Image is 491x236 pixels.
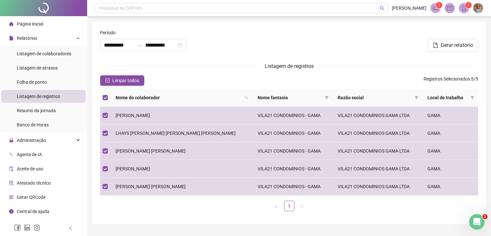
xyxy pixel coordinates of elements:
[392,5,426,12] span: [PERSON_NAME]
[465,2,472,8] sup: 1
[252,142,332,160] td: VILA21 CONDOMINIOS - GAMA
[243,93,250,102] span: search
[422,178,478,196] td: GAMA
[284,201,294,211] li: 1
[284,201,294,211] a: 1
[427,94,468,101] span: Local de trabalho
[14,224,21,231] span: facebook
[68,226,73,231] span: left
[17,51,71,56] span: Listagem de colaboradores
[414,96,418,100] span: filter
[332,124,422,142] td: VILA21 CONDOMINIOS GAMA LTDA
[17,122,49,127] span: Banco de Horas
[17,108,56,113] span: Resumo da jornada
[332,178,422,196] td: VILA21 CONDOMINIOS GAMA LTDA
[300,204,304,208] span: right
[323,93,330,102] span: filter
[413,93,420,102] span: filter
[422,124,478,142] td: GAMA
[380,6,384,11] span: search
[271,201,281,211] button: left
[441,41,473,49] span: Gerar relatório
[436,2,442,8] sup: 1
[482,214,487,219] span: 1
[470,96,474,100] span: filter
[9,138,14,143] span: lock
[469,214,485,230] iframe: Intercom live chat
[9,166,14,171] span: audit
[138,43,143,48] span: to
[473,3,483,13] img: 69849
[325,96,329,100] span: filter
[469,93,476,102] span: filter
[17,80,47,85] span: Folha de ponto
[34,224,40,231] span: instagram
[17,65,58,70] span: Listagem de atrasos
[9,36,14,40] span: file
[17,94,60,99] span: Listagem de registros
[258,94,322,101] span: Nome fantasia
[332,142,422,160] td: VILA21 CONDOMINIOS GAMA LTDA
[297,201,307,211] li: Próxima página
[24,224,30,231] span: linkedin
[116,94,242,101] span: Nome do colaborador
[245,96,249,100] span: search
[338,94,412,101] span: Razão social
[332,107,422,124] td: VILA21 CONDOMINIOS GAMA LTDA
[252,124,332,142] td: VILA21 CONDOMINIOS - GAMA
[332,160,422,178] td: VILA21 CONDOMINIOS GAMA LTDA
[17,166,43,171] span: Aceite de uso
[116,184,186,189] span: [PERSON_NAME] [PERSON_NAME]
[297,201,307,211] button: right
[116,131,236,136] span: LHAYS [PERSON_NAME] [PERSON_NAME] [PERSON_NAME]
[112,77,139,84] span: Limpar todos
[433,5,438,11] span: notification
[252,160,332,178] td: VILA21 CONDOMINIOS - GAMA
[17,180,51,186] span: Atestado técnico
[433,43,438,48] span: file
[422,160,478,178] td: GAMA
[17,209,49,214] span: Central de ajuda
[9,22,14,26] span: home
[424,76,470,81] span: Registros Selecionados
[252,107,332,124] td: VILA21 CONDOMINIOS - GAMA
[9,209,14,214] span: info-circle
[422,142,478,160] td: GAMA
[265,63,314,69] span: Listagem de registros
[467,3,470,7] span: 1
[116,148,186,154] span: [PERSON_NAME] [PERSON_NAME]
[105,78,110,83] span: check-square
[447,5,453,11] span: mail
[9,195,14,199] span: qrcode
[138,43,143,48] span: swap-right
[100,29,116,36] span: Período
[17,36,37,41] span: Relatórios
[274,204,278,208] span: left
[461,5,467,11] span: bell
[17,195,46,200] span: Gerar QRCode
[424,75,478,86] span: : 5 / 5
[428,39,478,52] button: Gerar relatório
[9,181,14,185] span: solution
[438,3,440,7] span: 1
[17,138,46,143] span: Administração
[116,166,150,171] span: [PERSON_NAME]
[271,201,281,211] li: Página anterior
[17,152,42,157] span: Agente de IA
[17,21,43,27] span: Página inicial
[116,113,150,118] span: [PERSON_NAME]
[100,75,144,86] button: Limpar todos
[252,178,332,196] td: VILA21 CONDOMINIOS - GAMA
[422,107,478,124] td: GAMA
